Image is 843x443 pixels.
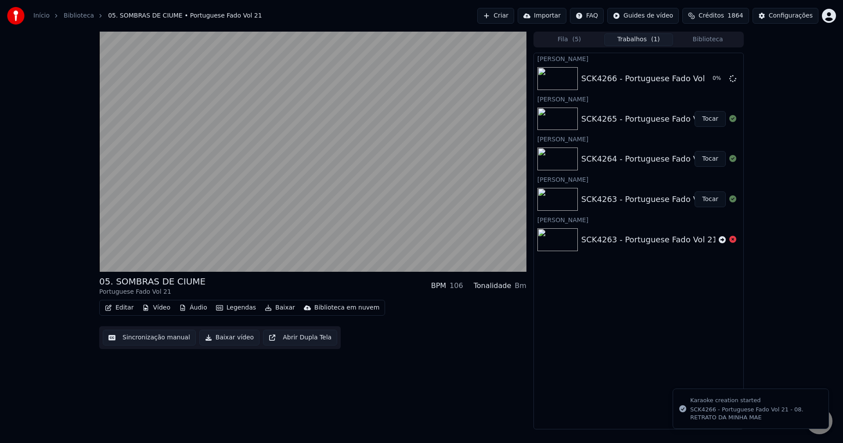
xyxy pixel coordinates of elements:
button: Fila [535,33,604,46]
div: SCK4263 - Portuguese Fado Vol 21 - 05. SOMBRAS DE CIUME [581,234,821,246]
span: 05. SOMBRAS DE CIUME • Portuguese Fado Vol 21 [108,11,262,20]
button: FAQ [570,8,604,24]
div: BPM [431,281,446,291]
button: Legendas [213,302,259,314]
div: SCK4265 - Portuguese Fado Vol 21 - 07. BARCOS DE SAUDADE [581,113,828,125]
div: 05. SOMBRAS DE CIUME [99,275,205,288]
button: Tocar [695,191,726,207]
button: Créditos1864 [682,8,749,24]
div: [PERSON_NAME] [534,174,743,184]
span: ( 5 ) [572,35,581,44]
span: Créditos [699,11,724,20]
div: [PERSON_NAME] [534,94,743,104]
div: Biblioteca em nuvem [314,303,380,312]
button: Trabalhos [604,33,674,46]
button: Editar [101,302,137,314]
div: SCK4263 - Portuguese Fado Vol 21 - 05. SOMBRAS DE CIUME [581,193,821,205]
span: ( 1 ) [651,35,660,44]
div: [PERSON_NAME] [534,133,743,144]
div: [PERSON_NAME] [534,53,743,64]
div: Portuguese Fado Vol 21 [99,288,205,296]
button: Criar [477,8,514,24]
a: Biblioteca [64,11,94,20]
a: Início [33,11,50,20]
button: Vídeo [139,302,174,314]
div: SCK4266 - Portuguese Fado Vol 21 - 08. RETRATO DA MINHA MAE [690,406,821,421]
div: Tonalidade [474,281,512,291]
nav: breadcrumb [33,11,262,20]
img: youka [7,7,25,25]
div: SCK4266 - Portuguese Fado Vol 21 - 08. RETRATO DA MINHA MAE [581,72,839,85]
div: Configurações [769,11,813,20]
button: Tocar [695,151,726,167]
button: Configurações [753,8,818,24]
button: Biblioteca [673,33,742,46]
div: Karaoke creation started [690,396,821,405]
button: Baixar vídeo [199,330,259,346]
div: 0 % [713,75,726,82]
button: Importar [518,8,566,24]
div: 106 [450,281,463,291]
span: 1864 [728,11,743,20]
button: Guides de vídeo [607,8,679,24]
button: Sincronização manual [103,330,196,346]
div: [PERSON_NAME] [534,214,743,225]
button: Tocar [695,111,726,127]
button: Baixar [261,302,299,314]
button: Áudio [176,302,211,314]
button: Abrir Dupla Tela [263,330,337,346]
div: Bm [515,281,526,291]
